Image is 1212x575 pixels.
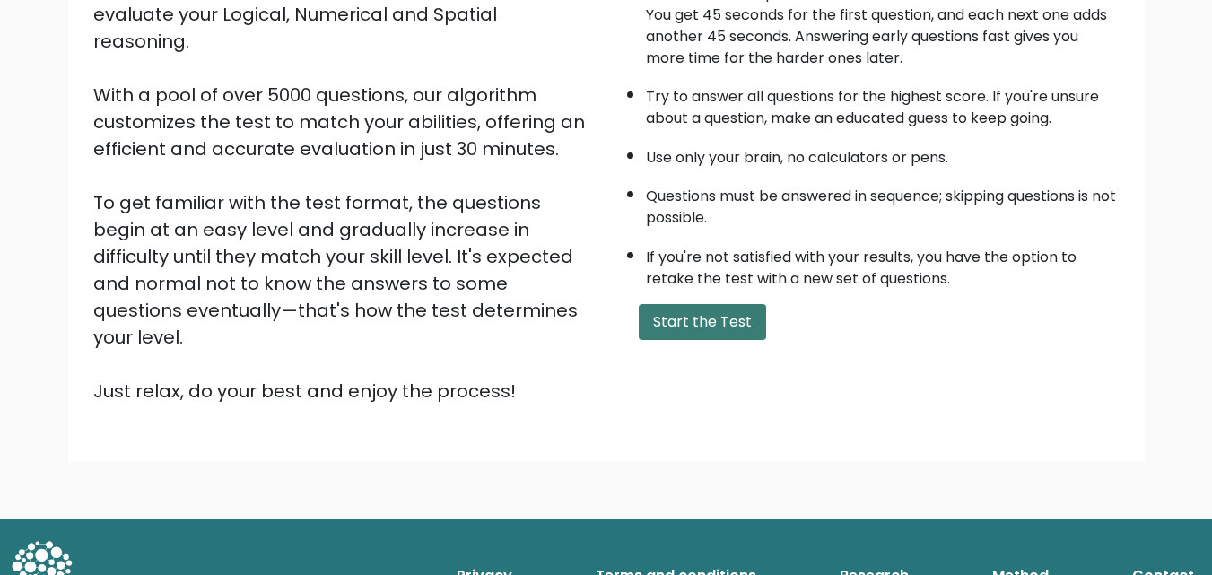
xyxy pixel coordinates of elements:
li: If you're not satisfied with your results, you have the option to retake the test with a new set ... [646,238,1120,290]
li: Use only your brain, no calculators or pens. [646,138,1120,169]
li: Questions must be answered in sequence; skipping questions is not possible. [646,177,1120,229]
button: Start the Test [639,304,766,340]
li: Try to answer all questions for the highest score. If you're unsure about a question, make an edu... [646,77,1120,129]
